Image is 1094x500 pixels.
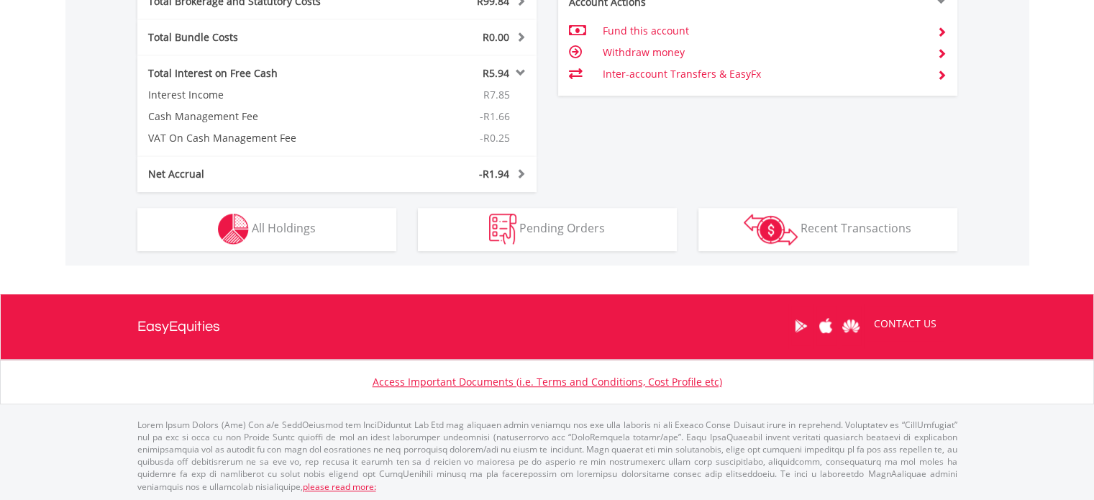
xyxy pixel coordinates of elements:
[489,214,516,245] img: pending_instructions-wht.png
[373,375,722,388] a: Access Important Documents (i.e. Terms and Conditions, Cost Profile etc)
[602,20,925,42] td: Fund this account
[483,88,510,101] span: R7.85
[602,63,925,85] td: Inter-account Transfers & EasyFx
[813,304,839,348] a: Apple
[744,214,798,245] img: transactions-zar-wht.png
[137,419,957,493] p: Lorem Ipsum Dolors (Ame) Con a/e SeddOeiusmod tem InciDiduntut Lab Etd mag aliquaen admin veniamq...
[479,167,509,181] span: -R1.94
[602,42,925,63] td: Withdraw money
[788,304,813,348] a: Google Play
[480,131,510,145] span: -R0.25
[839,304,864,348] a: Huawei
[801,220,911,236] span: Recent Transactions
[137,294,220,359] a: EasyEquities
[698,208,957,251] button: Recent Transactions
[864,304,947,344] a: CONTACT US
[218,214,249,245] img: holdings-wht.png
[137,208,396,251] button: All Holdings
[303,481,376,493] a: please read more:
[137,109,370,124] div: Cash Management Fee
[418,208,677,251] button: Pending Orders
[137,131,370,145] div: VAT On Cash Management Fee
[137,66,370,81] div: Total Interest on Free Cash
[137,167,370,181] div: Net Accrual
[483,30,509,44] span: R0.00
[480,109,510,123] span: -R1.66
[252,220,316,236] span: All Holdings
[519,220,605,236] span: Pending Orders
[137,88,370,102] div: Interest Income
[137,30,370,45] div: Total Bundle Costs
[483,66,509,80] span: R5.94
